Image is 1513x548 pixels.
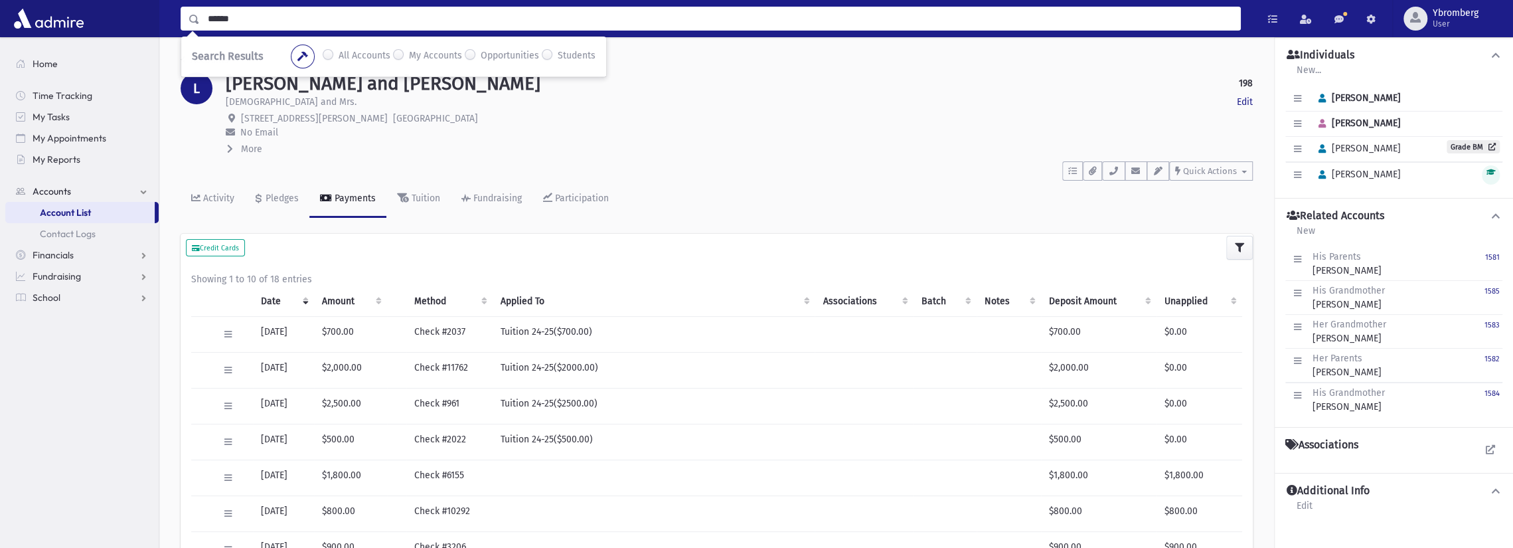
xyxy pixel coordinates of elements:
a: Edit [1296,498,1313,522]
span: My Tasks [33,111,70,123]
div: [PERSON_NAME] [1313,284,1385,312]
span: Home [33,58,58,70]
a: Accounts [181,54,229,66]
th: Notes: activate to sort column ascending [977,286,1041,317]
a: 1584 [1484,386,1500,414]
th: Batch: activate to sort column ascending [914,286,977,317]
td: Check #11762 [406,352,493,388]
td: $2,000.00 [314,352,387,388]
div: [PERSON_NAME] [1313,250,1382,278]
td: Tuition 24-25($2000.00) [493,352,815,388]
span: His Parents [1313,251,1361,262]
small: 1583 [1484,321,1500,329]
div: Showing 1 to 10 of 18 entries [191,272,1242,286]
a: 1581 [1485,250,1500,278]
a: 1585 [1484,284,1500,312]
td: [DATE] [253,388,314,424]
small: 1581 [1485,253,1500,262]
span: [PERSON_NAME] [1313,118,1401,129]
td: $500.00 [314,424,387,460]
label: All Accounts [339,48,390,64]
td: $0.00 [1156,316,1242,352]
button: Individuals [1285,48,1502,62]
span: Ybromberg [1433,8,1478,19]
span: [PERSON_NAME] [1313,143,1401,154]
div: L [181,72,212,104]
td: $1,800.00 [1156,460,1242,496]
span: Her Parents [1313,353,1362,364]
td: Check #961 [406,388,493,424]
a: New... [1296,62,1322,86]
td: $1,800.00 [1041,460,1156,496]
a: Financials [5,244,159,266]
h4: Associations [1285,438,1358,452]
td: Tuition 24-25($500.00) [493,424,815,460]
button: Related Accounts [1285,209,1502,223]
a: New [1296,223,1316,247]
a: Tuition [386,181,451,218]
th: Unapplied: activate to sort column ascending [1156,286,1242,317]
a: 1582 [1484,351,1500,379]
span: Search Results [192,50,263,62]
span: His Grandmother [1313,285,1385,296]
a: Account List [5,202,155,223]
th: Amount: activate to sort column ascending [314,286,387,317]
span: [PERSON_NAME] [1313,92,1401,104]
div: Activity [200,193,234,204]
span: Fundraising [33,270,81,282]
a: Grade BM [1447,140,1500,153]
td: Tuition 24-25($700.00) [493,316,815,352]
div: Fundraising [471,193,522,204]
th: Date: activate to sort column ascending [253,286,314,317]
td: Check #2022 [406,424,493,460]
a: Home [5,53,159,74]
div: Tuition [409,193,440,204]
td: $2,000.00 [1041,352,1156,388]
a: Accounts [5,181,159,202]
td: Check #10292 [406,496,493,531]
td: $500.00 [1041,424,1156,460]
span: My Appointments [33,132,106,144]
span: Financials [33,249,74,261]
h1: [PERSON_NAME] and [PERSON_NAME] [226,72,540,95]
a: My Tasks [5,106,159,128]
span: Contact Logs [40,228,96,240]
div: [PERSON_NAME] [1313,386,1385,414]
span: Time Tracking [33,90,92,102]
td: [DATE] [253,316,314,352]
a: School [5,287,159,308]
td: $0.00 [1156,352,1242,388]
a: 1583 [1484,318,1500,345]
span: User [1433,19,1478,29]
span: His Grandmother [1313,387,1385,399]
span: More [241,143,262,155]
div: Payments [332,193,376,204]
a: Contact Logs [5,223,159,244]
div: [PERSON_NAME] [1313,351,1382,379]
span: No Email [240,127,278,138]
td: Check #6155 [406,460,493,496]
button: Credit Cards [186,239,245,256]
img: AdmirePro [11,5,87,32]
button: Quick Actions [1169,161,1253,181]
span: School [33,292,60,304]
label: My Accounts [409,48,462,64]
td: $0.00 [1156,424,1242,460]
td: [DATE] [253,424,314,460]
td: $2,500.00 [1041,388,1156,424]
a: Activity [181,181,245,218]
span: Quick Actions [1183,166,1237,176]
h4: Additional Info [1287,484,1370,498]
label: Students [558,48,596,64]
button: More [226,142,264,156]
td: $800.00 [1041,496,1156,531]
td: $1,800.00 [314,460,387,496]
a: Time Tracking [5,85,159,106]
span: Account List [40,207,91,219]
button: Additional Info [1285,484,1502,498]
small: Credit Cards [192,244,239,252]
td: Tuition 24-25($2500.00) [493,388,815,424]
div: Participation [552,193,609,204]
td: [DATE] [253,352,314,388]
input: Search [200,7,1240,31]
